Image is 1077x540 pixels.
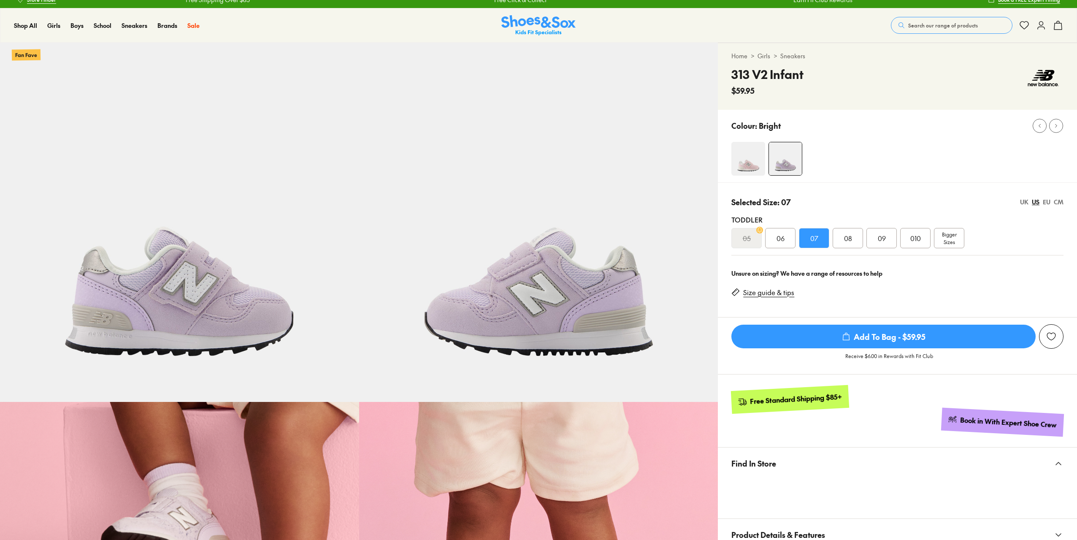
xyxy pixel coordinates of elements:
img: SNS_Logo_Responsive.svg [501,15,576,36]
h4: 313 V2 Infant [731,65,804,83]
img: 5-551743_1 [359,43,718,402]
a: Shop All [14,21,37,30]
a: Book in With Expert Shoe Crew [941,408,1064,437]
a: School [94,21,111,30]
div: Free Standard Shipping $85+ [750,392,842,406]
a: Sneakers [780,52,805,60]
span: Add To Bag - $59.95 [731,325,1036,348]
a: Home [731,52,747,60]
span: $59.95 [731,85,755,96]
span: 09 [878,233,886,243]
span: 07 [810,233,818,243]
div: Unsure on sizing? We have a range of resources to help [731,269,1063,278]
div: UK [1020,198,1028,206]
p: Bright [759,120,781,131]
a: Girls [47,21,60,30]
s: 05 [743,233,751,243]
img: 4-525379_1 [731,142,765,176]
button: Add to Wishlist [1039,324,1063,349]
a: Shoes & Sox [501,15,576,36]
button: Search our range of products [891,17,1012,34]
p: Receive $6.00 in Rewards with Fit Club [845,352,933,367]
a: Sneakers [122,21,147,30]
span: Bigger Sizes [942,231,957,246]
span: Search our range of products [908,22,978,29]
a: Girls [758,52,770,60]
p: Selected Size: 07 [731,196,791,208]
div: EU [1043,198,1050,206]
div: CM [1054,198,1063,206]
a: Boys [70,21,84,30]
span: 010 [910,233,921,243]
div: US [1032,198,1039,206]
button: Find In Store [718,448,1077,479]
a: Free Standard Shipping $85+ [731,385,849,414]
div: > > [731,52,1063,60]
span: 06 [777,233,785,243]
img: Vendor logo [1023,65,1063,91]
span: Find In Store [731,451,776,476]
button: Add To Bag - $59.95 [731,324,1036,349]
img: 4-551742_1 [769,142,802,175]
iframe: Find in Store [731,479,1063,508]
div: Book in With Expert Shoe Crew [960,415,1057,430]
a: Size guide & tips [743,288,794,297]
a: Brands [157,21,177,30]
p: Fan Fave [12,49,41,60]
span: 08 [844,233,852,243]
a: Sale [187,21,200,30]
p: Colour: [731,120,757,131]
div: Toddler [731,214,1063,225]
